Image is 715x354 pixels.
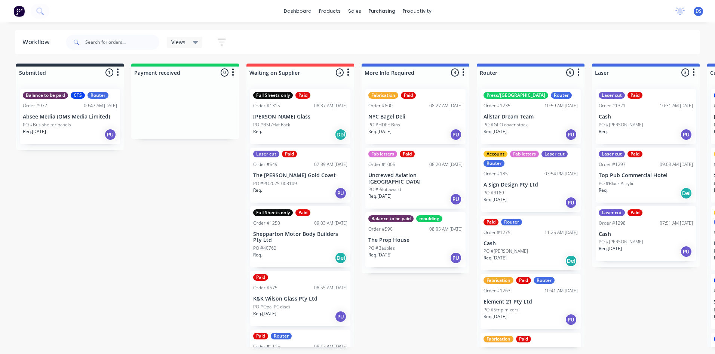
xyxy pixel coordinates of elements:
div: Laser cutPaidOrder #54907:39 AM [DATE]The [PERSON_NAME] Gold CoastPO #PO2025-008109Req.PU [250,148,350,203]
div: PU [565,314,577,326]
div: Order #1263 [484,287,510,294]
div: Paid [516,336,531,342]
div: PaidOrder #57508:55 AM [DATE]K&K Wilson Glass Pty LtdPO #Opal PC discsReq.[DATE]PU [250,271,350,326]
p: A Sign Design Pty Ltd [484,182,578,188]
div: 11:25 AM [DATE] [544,229,578,236]
div: PU [335,187,347,199]
div: Laser cut [599,92,625,99]
p: The [PERSON_NAME] Gold Coast [253,172,347,179]
div: FabricationPaidRouterOrder #126310:41 AM [DATE]Element 21 Pty LtdPO #Strip mixersReq.[DATE]PU [481,274,581,329]
p: Req. [DATE] [368,252,392,258]
div: Router [88,92,108,99]
div: Laser cut [253,151,279,157]
div: Paid [627,209,642,216]
p: Cash [599,114,693,120]
p: [PERSON_NAME] Glass [253,114,347,120]
div: Paid [627,151,642,157]
div: Router [271,333,292,339]
p: NYC Bagel Deli [368,114,463,120]
div: Router [534,277,555,284]
p: PO #[PERSON_NAME] [484,248,528,255]
div: 08:12 AM [DATE] [544,346,578,353]
p: Req. [253,187,262,194]
div: Order #1297 [599,161,626,168]
p: PO #Strip mixers [484,307,519,313]
div: Paid [484,219,498,225]
p: Cash [599,231,693,237]
div: PU [104,129,116,141]
div: 08:12 AM [DATE] [314,343,347,350]
p: PO #HDPE Bins [368,121,400,128]
div: Fabrication [368,92,398,99]
div: PU [565,197,577,209]
p: K&K Wilson Glass Pty Ltd [253,296,347,302]
div: Laser cutPaidOrder #129807:51 AM [DATE]CashPO #[PERSON_NAME]Req.[DATE]PU [596,206,696,261]
div: Order #590 [368,226,393,233]
div: Paid [282,151,297,157]
p: PO #[PERSON_NAME] [599,121,643,128]
p: Req. [DATE] [368,193,392,200]
div: Full Sheets onlyPaidOrder #131508:37 AM [DATE][PERSON_NAME] GlassPO #BSL/Hat RackReq.Del [250,89,350,144]
div: Order #800 [368,102,393,109]
p: PO #Baubles [368,245,395,252]
div: FabricationPaidOrder #80008:27 AM [DATE]NYC Bagel DeliPO #HDPE BinsReq.[DATE]PU [365,89,466,144]
div: Fab letters [368,151,397,157]
div: Order #1321 [599,102,626,109]
div: Paid [516,277,531,284]
div: Press/[GEOGRAPHIC_DATA] [484,92,548,99]
div: moulding [416,215,442,222]
div: purchasing [365,6,399,17]
div: Order #1315 [253,102,280,109]
div: Paid [401,92,416,99]
div: Laser cutPaidOrder #132110:31 AM [DATE]CashPO #[PERSON_NAME]Req.PU [596,89,696,144]
p: PO #PO2025-008109 [253,180,297,187]
div: Order #1260 [484,346,510,353]
span: Views [171,38,185,46]
div: PU [680,129,692,141]
div: Order #1298 [599,220,626,227]
p: Req. [599,128,608,135]
p: Req. [DATE] [253,310,276,317]
input: Search for orders... [85,35,159,50]
div: Balance to be paid [368,215,414,222]
div: PU [335,311,347,323]
div: Router [501,219,522,225]
div: Paid [295,209,310,216]
div: Router [551,92,572,99]
div: Laser cut [599,209,625,216]
div: Order #1115 [253,343,280,350]
p: Req. [DATE] [599,245,622,252]
p: Req. [DATE] [368,128,392,135]
div: 07:39 AM [DATE] [314,161,347,168]
div: 08:37 AM [DATE] [314,102,347,109]
p: Shepparton Motor Body Builders Pty Ltd [253,231,347,244]
div: Order #1275 [484,229,510,236]
div: sales [344,6,365,17]
p: Req. [DATE] [484,255,507,261]
p: The Prop House [368,237,463,243]
div: Del [335,129,347,141]
div: Order #575 [253,284,277,291]
div: Full Sheets only [253,209,293,216]
p: PO #3189 [484,190,504,196]
div: CTS [71,92,85,99]
div: 08:05 AM [DATE] [429,226,463,233]
div: 08:27 AM [DATE] [429,102,463,109]
div: 09:03 AM [DATE] [660,161,693,168]
img: Factory [13,6,25,17]
div: Order #549 [253,161,277,168]
div: Paid [400,151,415,157]
div: Paid [253,274,268,281]
div: 10:59 AM [DATE] [544,102,578,109]
p: Cash [484,240,578,247]
div: Laser cut [541,151,568,157]
div: Full Sheets onlyPaidOrder #125009:03 AM [DATE]Shepparton Motor Body Builders Pty LtdPO #40762Req.Del [250,206,350,268]
p: PO #[PERSON_NAME] [599,238,643,245]
div: 09:47 AM [DATE] [84,102,117,109]
p: PO #BSL/Hat Rack [253,121,290,128]
div: 09:03 AM [DATE] [314,220,347,227]
p: PO #GPO cover stock [484,121,528,128]
p: Req. [DATE] [23,128,46,135]
div: Balance to be paidmouldingOrder #59008:05 AM [DATE]The Prop HousePO #BaublesReq.[DATE]PU [365,212,466,267]
div: productivity [399,6,435,17]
